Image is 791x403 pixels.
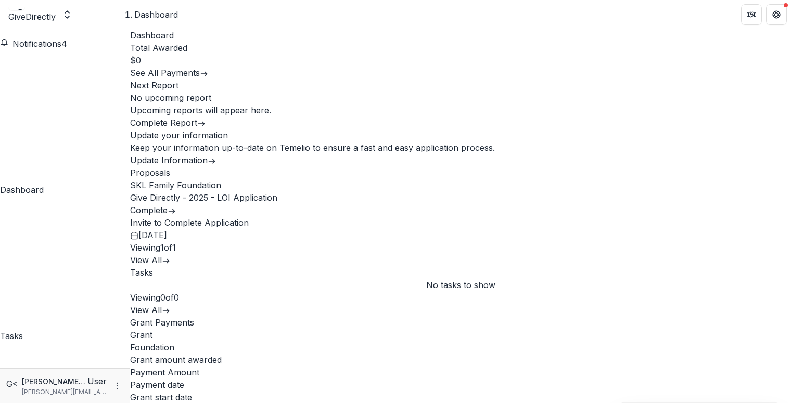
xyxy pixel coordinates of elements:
button: Get Help [766,4,787,25]
div: Foundation [130,341,791,354]
a: View All [130,255,170,265]
span: Nonprofit [8,24,47,34]
nav: breadcrumb [134,8,178,21]
p: [PERSON_NAME] <[PERSON_NAME][EMAIL_ADDRESS][PERSON_NAME][DOMAIN_NAME]> [22,376,87,387]
h3: No upcoming report [130,92,791,104]
p: No tasks to show [426,279,495,291]
h2: Update your information [130,129,791,141]
div: Grant amount awarded [130,354,791,366]
h3: Keep your information up-to-date on Temelio to ensure a fast and easy application process. [130,141,791,154]
h2: Next Report [130,79,791,92]
button: See All Payments [130,67,208,79]
a: Update Information [130,155,216,165]
span: Notifications [12,38,61,49]
div: Payment date [130,379,791,391]
div: GiveDirectly [8,10,56,23]
h2: Total Awarded [130,42,791,54]
p: User [87,375,107,387]
div: Gabrielle <gabrielle.alicino@givedirectly.org> [6,378,18,390]
h2: Tasks [130,266,791,279]
p: Viewing 0 of 0 [130,291,791,304]
div: Payment Amount [130,366,791,379]
h2: Grant Payments [130,316,791,329]
span: [DATE] [138,230,167,240]
a: Complete [130,205,176,215]
div: Grant [130,329,791,341]
p: Upcoming reports will appear here. [130,104,791,116]
h1: Dashboard [130,29,791,42]
p: [PERSON_NAME][EMAIL_ADDRESS][PERSON_NAME][DOMAIN_NAME] [22,387,107,397]
span: 4 [61,38,67,49]
span: Invite to Complete Application [130,217,249,228]
a: View All [130,305,170,315]
button: More [111,380,123,392]
a: Give Directly - 2025 - LOI Application [130,192,277,203]
button: Open entity switcher [60,4,74,25]
h3: $0 [130,54,791,67]
button: Partners [741,4,762,25]
a: Complete Report [130,118,206,128]
div: Dashboard [134,8,178,21]
p: SKL Family Foundation [130,179,791,191]
h2: Proposals [130,166,791,179]
p: Viewing 1 of 1 [130,241,791,254]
